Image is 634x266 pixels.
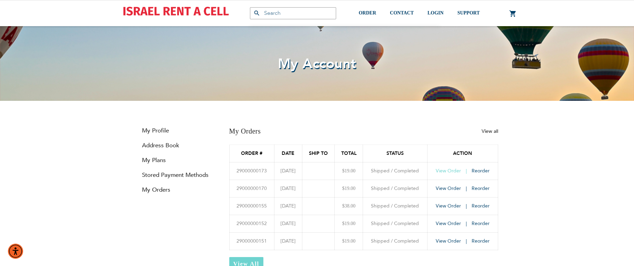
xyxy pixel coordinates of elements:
td: [DATE] [274,215,302,232]
span: $19.00 [342,221,355,226]
td: 29000000152 [229,215,274,232]
td: [DATE] [274,232,302,250]
div: Accessibility Menu [8,244,23,259]
td: 29000000155 [229,197,274,215]
img: Cellular Israel [115,0,236,26]
span: $19.00 [342,168,355,173]
a: Stored Payment Methods [136,171,219,179]
a: View Order [436,220,470,227]
a: LOGIN [427,0,444,26]
th: Status [363,145,427,162]
a: Reorder [472,238,490,244]
td: 29000000151 [229,232,274,250]
a: View all [482,128,498,135]
span: CONTACT [390,10,414,15]
a: Reorder [472,220,490,227]
td: Shipped / Completed [363,232,427,250]
a: ORDER [359,0,376,26]
a: View Order [436,185,470,192]
span: My Account [278,54,356,73]
a: CONTACT [390,0,414,26]
td: [DATE] [274,197,302,215]
span: $19.00 [342,186,355,191]
td: 29000000170 [229,180,274,197]
td: 29000000173 [229,162,274,180]
span: View Order [436,220,461,227]
a: My Plans [136,156,219,164]
a: My Profile [136,127,219,135]
a: Reorder [472,168,490,174]
span: $19.00 [342,238,355,244]
span: LOGIN [427,10,444,15]
span: SUPPORT [457,10,480,15]
td: Shipped / Completed [363,180,427,197]
span: $38.00 [342,203,355,209]
a: Reorder [472,203,490,209]
td: [DATE] [274,180,302,197]
a: View Order [436,203,470,209]
a: Reorder [472,185,490,192]
span: View Order [436,168,461,174]
input: Search [250,7,336,19]
h3: My Orders [229,127,261,136]
span: View Order [436,185,461,192]
td: Shipped / Completed [363,197,427,215]
th: Ship To [302,145,334,162]
a: Address Book [136,141,219,149]
th: Action [427,145,498,162]
th: Total [335,145,363,162]
span: View Order [436,238,461,244]
span: View Order [436,203,461,209]
th: Date [274,145,302,162]
a: SUPPORT [457,0,480,26]
a: View Order [436,168,470,174]
td: Shipped / Completed [363,215,427,232]
td: [DATE] [274,162,302,180]
span: ORDER [359,10,376,15]
td: Shipped / Completed [363,162,427,180]
th: Order # [229,145,274,162]
a: View Order [436,238,470,244]
a: My Orders [136,186,219,194]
